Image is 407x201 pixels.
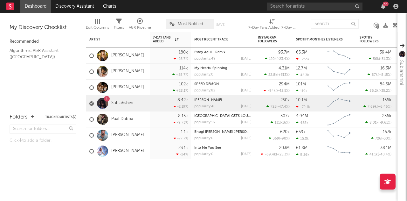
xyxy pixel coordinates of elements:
div: 307k [280,114,290,118]
a: Into Me You See [194,146,221,150]
span: 120k [269,57,277,61]
svg: Chart title [325,127,353,143]
div: +58.7 % [172,73,188,77]
div: 157k [383,130,391,134]
div: Estoy Aquí - Remix [194,51,252,54]
div: ( ) [371,136,391,140]
div: 156k [383,98,391,102]
div: 250k [280,98,290,102]
button: 53 [381,4,385,9]
div: 4.94M [296,114,308,118]
div: 659k [296,130,306,134]
div: popularity: 49 [194,57,216,61]
div: 203M [279,146,290,150]
div: [DATE] [241,121,252,124]
span: 7.69k [368,105,377,109]
div: popularity: 0 [194,153,213,156]
span: 22.8k [268,73,277,77]
button: Tracked Artists(7) [45,116,76,119]
span: 725 [271,105,276,109]
div: A&R Pipeline [129,16,151,34]
div: Spotify Followers [360,36,382,43]
div: A&R Pipeline [129,24,151,32]
div: 236k [382,114,391,118]
span: 87k [372,73,378,77]
div: ( ) [265,57,290,61]
span: -94k [268,89,276,93]
div: ( ) [269,136,290,140]
div: -233k [296,57,309,61]
div: SPEED DEMON [194,83,252,86]
div: Instagram Followers [258,36,280,43]
a: [PERSON_NAME] [111,53,144,58]
span: 726 [375,137,381,140]
div: 10.3k [296,137,309,141]
div: Folders [10,113,28,121]
div: ( ) [368,73,391,77]
div: 4.31M [279,66,290,70]
div: ( ) [261,152,290,156]
a: [PERSON_NAME] [111,148,144,154]
a: Algorithmic A&R Assistant ([GEOGRAPHIC_DATA]) [10,47,70,60]
svg: Chart title [325,96,353,111]
div: 53 [383,2,389,6]
a: [GEOGRAPHIC_DATA] GETS LOUD : MAX URB_N UN-MUTE [194,114,291,118]
button: Save [216,23,224,26]
div: 45.3k [296,73,309,77]
div: Sublahshini [397,60,405,85]
span: +6.46 % [378,105,390,109]
span: +313 % [278,73,289,77]
input: Search for artists [267,3,362,11]
div: 61.8M [296,146,307,150]
div: ( ) [264,73,290,77]
span: -23.4 % [278,57,289,61]
div: ( ) [271,120,290,125]
a: Estoy Aquí - Remix [194,51,225,54]
div: 39.4M [380,50,391,54]
span: +8.15 % [379,73,390,77]
div: popularity: 40 [194,105,216,108]
span: -90 % [280,137,289,140]
a: SPEED DEMON [194,83,219,86]
a: Bhogi [PERSON_NAME] ([PERSON_NAME]) [194,130,263,134]
svg: Chart title [325,64,353,80]
a: Paal Dabba [111,117,133,122]
div: 8.42k [177,98,188,102]
div: 1.1k [181,130,188,134]
span: -69.4k [265,153,276,156]
div: My Discovery Checklist [10,24,76,32]
svg: Chart title [325,143,353,159]
div: ( ) [363,104,391,109]
svg: Chart title [325,111,353,127]
div: 9.26k [296,153,309,157]
div: popularity: 0 [194,137,213,140]
div: ( ) [266,104,290,109]
div: 101M [296,82,306,86]
div: 38.1M [380,146,391,150]
span: 8.01k [369,121,378,125]
div: 8.15k [178,114,188,118]
div: 93.7M [278,50,290,54]
div: Into Me You See [194,146,252,150]
div: -24 % [176,152,188,156]
div: -23.1k [176,146,188,150]
div: [DATE] [241,89,252,92]
div: Bhogi Nhi Gulami (Gujjar) [194,130,252,134]
span: 369 [273,137,279,140]
div: CHENNAI GETS LOUD : MAX URB_N UN-MUTE [194,114,252,118]
div: -9.73 % [173,120,188,125]
div: [DATE] [241,137,252,140]
input: Search for folders... [10,125,76,134]
div: Artist [89,38,137,41]
div: ( ) [365,152,391,156]
div: -72.1k [296,105,310,109]
div: [DATE] [241,73,252,76]
span: 41.1k [369,153,378,156]
span: 7-Day Fans Added [153,36,173,43]
span: -35.2 % [380,89,390,93]
div: Click to add a folder. [10,137,76,145]
div: [DATE] [241,105,252,108]
div: 16.3M [380,66,391,70]
span: 56k [373,57,379,61]
span: -30 % [382,137,390,140]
